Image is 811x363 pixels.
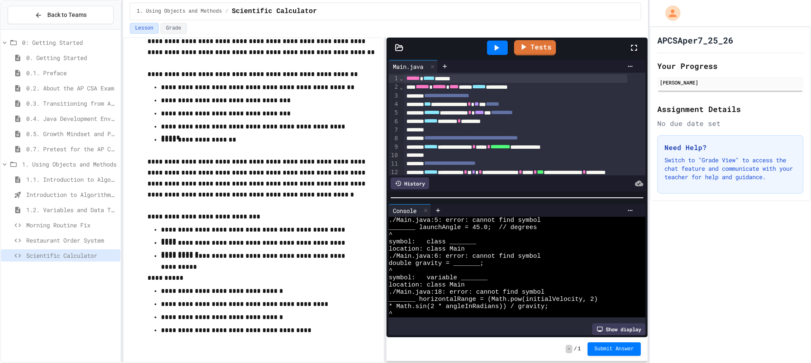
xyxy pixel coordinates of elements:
[389,126,399,134] div: 7
[22,38,117,47] span: 0: Getting Started
[389,253,541,260] span: ./Main.java:6: error: cannot find symbol
[391,177,429,189] div: History
[26,145,117,153] span: 0.7. Pretest for the AP CSA Exam
[26,99,117,108] span: 0.3. Transitioning from AP CSP to AP CSA
[26,175,117,184] span: 1.1. Introduction to Algorithms, Programming, and Compilers
[656,3,683,23] div: My Account
[657,34,733,46] h1: APCSAper7_25_26
[578,346,581,352] span: 1
[8,6,114,24] button: Back to Teams
[389,289,544,296] span: ./Main.java:18: error: cannot find symbol
[389,117,399,126] div: 6
[389,160,399,168] div: 11
[26,68,117,77] span: 0.1. Preface
[389,83,399,91] div: 2
[657,60,803,72] h2: Your Progress
[26,114,117,123] span: 0.4. Java Development Environments
[594,346,634,352] span: Submit Answer
[389,224,537,231] span: _______ launchAngle = 45.0; // degrees
[660,79,801,86] div: [PERSON_NAME]
[657,118,803,128] div: No due date set
[574,346,577,352] span: /
[389,281,465,289] span: location: class Main
[389,206,421,215] div: Console
[389,109,399,117] div: 5
[26,84,117,93] span: 0.2. About the AP CSA Exam
[389,151,399,160] div: 10
[26,190,117,199] span: Introduction to Algorithms, Programming, and Compilers
[566,345,572,353] span: -
[161,23,187,34] button: Grade
[588,342,641,356] button: Submit Answer
[26,221,117,229] span: Morning Routine Fix
[399,75,403,82] span: Fold line
[26,205,117,214] span: 1.2. Variables and Data Types
[389,74,399,83] div: 1
[389,134,399,143] div: 8
[657,103,803,115] h2: Assignment Details
[22,160,117,169] span: 1. Using Objects and Methods
[26,53,117,62] span: 0. Getting Started
[389,260,484,267] span: double gravity = _______;
[130,23,159,34] button: Lesson
[137,8,222,15] span: 1. Using Objects and Methods
[225,8,228,15] span: /
[399,84,403,90] span: Fold line
[389,238,476,246] span: symbol: class _______
[664,142,796,153] h3: Need Help?
[389,246,465,253] span: location: class Main
[389,92,399,100] div: 3
[389,62,427,71] div: Main.java
[232,6,317,16] span: Scientific Calculator
[389,100,399,109] div: 4
[26,129,117,138] span: 0.5. Growth Mindset and Pair Programming
[389,296,598,303] span: _______ horizontalRange = (Math.pow(initialVelocity, 2)
[389,60,438,73] div: Main.java
[389,204,431,217] div: Console
[389,143,399,151] div: 9
[389,274,487,281] span: symbol: variable _______
[26,251,117,260] span: Scientific Calculator
[592,323,645,335] div: Show display
[664,156,796,181] p: Switch to "Grade View" to access the chat feature and communicate with your teacher for help and ...
[389,168,399,186] div: 12
[26,236,117,245] span: Restaurant Order System
[47,11,87,19] span: Back to Teams
[389,267,392,274] span: ^
[389,217,541,224] span: ./Main.java:5: error: cannot find symbol
[514,40,556,55] a: Tests
[389,231,392,238] span: ^
[389,303,548,310] span: * Math.sin(2 * angleInRadians)) / gravity;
